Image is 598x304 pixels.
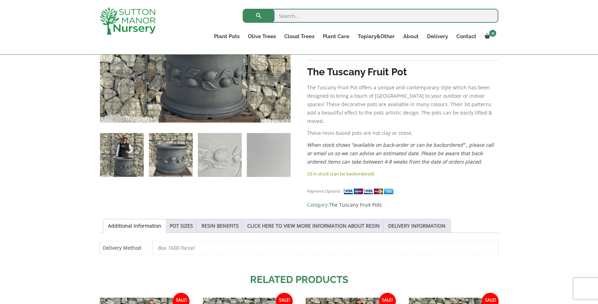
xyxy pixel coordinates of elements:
p: Box 1600 Parcel [158,241,493,254]
a: Contact [452,32,480,41]
a: RESIN BENEFITS [201,219,239,233]
a: Topiary&Other [354,32,399,41]
span: 0 [489,30,496,37]
a: 0 [480,32,498,41]
img: The Tuscany Fruit Pot 50 Colour Charcoal - Image 4 [247,133,291,177]
a: Plant Care [319,32,354,41]
strong: The Tuscany Fruit Pot [307,66,407,78]
a: Delivery [423,32,452,41]
strong: . [323,118,324,124]
a: CLICK HERE TO VIEW MORE INFORMATION ABOUT RESIN [247,219,380,233]
input: Search... [243,9,498,23]
a: Additional information [108,219,161,233]
img: payment supported [343,188,396,195]
a: Plant Pots [210,32,244,41]
a: Cloud Trees [280,32,319,41]
img: logo [100,7,156,35]
p: These resin-based pots are not clay or stone. [307,129,498,137]
a: POT SIZES [170,219,193,233]
table: Product Details [100,241,498,255]
img: The Tuscany Fruit Pot 50 Colour Charcoal - Image 3 [198,133,242,177]
a: About [399,32,423,41]
img: The Tuscany Fruit Pot 50 Colour Charcoal [100,133,144,177]
h2: Related products [100,272,498,287]
a: The Tuscany Fruit Pots [329,201,382,208]
small: Payment Options: [307,188,341,194]
em: When stock shows “available on back-order or can be backordered” , please call or email us so we ... [307,141,494,165]
img: The Tuscany Fruit Pot 50 Colour Charcoal - Image 2 [149,133,193,177]
p: 23 in stock (can be backordered) [307,170,498,178]
a: DELIVERY INFORMATION [388,219,446,233]
a: Olive Trees [244,32,280,41]
span: Category: [307,201,498,209]
p: The Tuscany Fruit Pot offers a unique and contemporary style which has been designed to bring a t... [307,83,498,125]
th: Delivery Method [100,241,152,254]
